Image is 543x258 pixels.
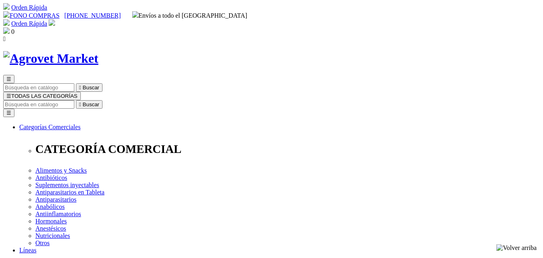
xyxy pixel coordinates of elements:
[6,76,11,82] span: ☰
[35,196,76,203] a: Antiparasitarios
[19,124,80,130] a: Categorías Comerciales
[3,27,10,34] img: shopping-bag.svg
[6,93,11,99] span: ☰
[3,75,14,83] button: ☰
[35,203,65,210] a: Anabólicos
[35,232,70,239] a: Nutricionales
[35,174,67,181] a: Antibióticos
[3,35,6,42] i: 
[3,109,14,117] button: ☰
[3,12,59,19] a: FONO COMPRAS
[3,11,10,18] img: phone.svg
[35,189,105,196] a: Antiparasitarios en Tableta
[3,19,10,26] img: shopping-cart.svg
[79,85,81,91] i: 
[35,182,99,188] a: Suplementos inyectables
[83,101,99,107] span: Buscar
[3,92,81,100] button: ☰TODAS LAS CATEGORÍAS
[3,3,10,10] img: shopping-cart.svg
[132,12,248,19] span: Envíos a todo el [GEOGRAPHIC_DATA]
[79,101,81,107] i: 
[64,12,121,19] a: [PHONE_NUMBER]
[35,142,540,156] p: CATEGORÍA COMERCIAL
[49,20,55,27] a: Acceda a su cuenta de cliente
[11,28,14,35] span: 0
[76,100,102,109] button:  Buscar
[11,4,47,11] a: Orden Rápida
[19,247,37,254] a: Líneas
[3,51,98,66] img: Agrovet Market
[11,20,47,27] a: Orden Rápida
[35,239,50,246] a: Otros
[35,167,87,174] a: Alimentos y Snacks
[132,11,139,18] img: delivery-truck.svg
[35,218,67,225] a: Hormonales
[49,19,55,26] img: user.svg
[3,100,74,109] input: Buscar
[83,85,99,91] span: Buscar
[496,244,537,252] img: Volver arriba
[35,211,81,217] a: Antiinflamatorios
[3,83,74,92] input: Buscar
[35,225,66,232] a: Anestésicos
[76,83,102,92] button:  Buscar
